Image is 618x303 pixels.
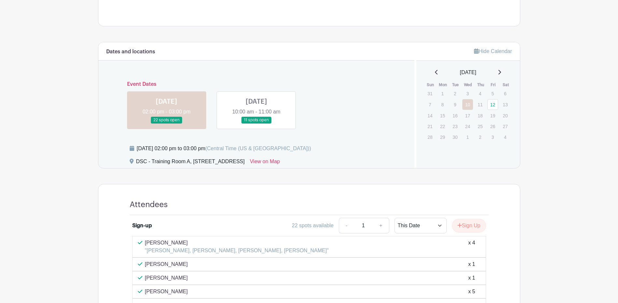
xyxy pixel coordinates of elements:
a: - [339,218,354,233]
th: Tue [449,82,462,88]
p: 23 [450,121,460,131]
p: "[PERSON_NAME], [PERSON_NAME], [PERSON_NAME], [PERSON_NAME]" [145,247,329,255]
a: 12 [487,99,498,110]
p: 2 [475,132,485,142]
h6: Event Dates [122,81,391,87]
p: 1 [437,88,448,99]
a: + [373,218,389,233]
p: [PERSON_NAME] [145,260,188,268]
h4: Attendees [130,200,168,209]
p: 1 [462,132,473,142]
p: 21 [424,121,435,131]
p: 29 [437,132,448,142]
p: [PERSON_NAME] [145,274,188,282]
p: 26 [487,121,498,131]
div: Sign-up [132,222,152,230]
th: Sat [499,82,512,88]
p: 3 [462,88,473,99]
p: 17 [462,111,473,121]
button: Sign Up [452,219,486,232]
p: 30 [450,132,460,142]
p: 6 [500,88,510,99]
th: Thu [474,82,487,88]
div: x 1 [468,274,475,282]
p: 22 [437,121,448,131]
p: 15 [437,111,448,121]
p: 4 [500,132,510,142]
div: x 4 [468,239,475,255]
a: View on Map [250,158,280,168]
p: 14 [424,111,435,121]
a: Hide Calendar [474,48,512,54]
p: 31 [424,88,435,99]
p: 19 [487,111,498,121]
a: 10 [462,99,473,110]
p: 20 [500,111,510,121]
p: 16 [450,111,460,121]
p: 24 [462,121,473,131]
p: 8 [437,99,448,110]
div: x 5 [468,288,475,296]
p: 7 [424,99,435,110]
p: [PERSON_NAME] [145,239,329,247]
th: Sun [424,82,437,88]
div: 22 spots available [292,222,334,230]
span: (Central Time (US & [GEOGRAPHIC_DATA])) [205,146,311,151]
th: Mon [437,82,450,88]
p: 28 [424,132,435,142]
p: 5 [487,88,498,99]
p: 11 [475,99,485,110]
th: Wed [462,82,475,88]
p: 4 [475,88,485,99]
p: 13 [500,99,510,110]
div: x 1 [468,260,475,268]
p: 2 [450,88,460,99]
div: DSC - Training Room A, [STREET_ADDRESS] [136,158,245,168]
p: 27 [500,121,510,131]
p: 18 [475,111,485,121]
p: 25 [475,121,485,131]
span: [DATE] [460,69,476,76]
div: [DATE] 02:00 pm to 03:00 pm [137,145,311,152]
h6: Dates and locations [106,49,155,55]
p: 3 [487,132,498,142]
p: 9 [450,99,460,110]
th: Fri [487,82,500,88]
p: [PERSON_NAME] [145,288,188,296]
